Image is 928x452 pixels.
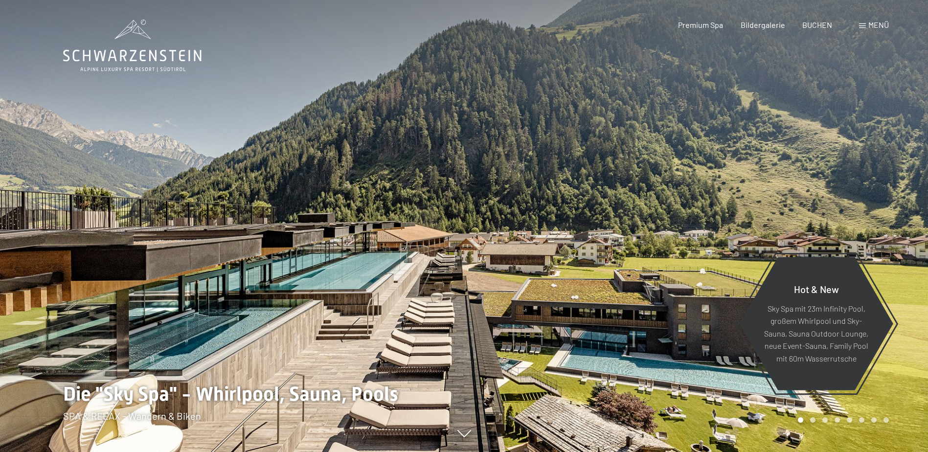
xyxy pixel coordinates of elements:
div: Carousel Page 4 [835,417,840,423]
span: Hot & New [794,283,839,294]
a: Hot & New Sky Spa mit 23m Infinity Pool, großem Whirlpool und Sky-Sauna, Sauna Outdoor Lounge, ne... [739,256,894,391]
div: Carousel Page 6 [859,417,864,423]
a: Bildergalerie [741,20,785,29]
div: Carousel Page 3 [822,417,828,423]
span: Menü [868,20,889,29]
a: BUCHEN [802,20,832,29]
div: Carousel Page 1 (Current Slide) [798,417,803,423]
p: Sky Spa mit 23m Infinity Pool, großem Whirlpool und Sky-Sauna, Sauna Outdoor Lounge, neue Event-S... [763,302,869,364]
div: Carousel Page 5 [847,417,852,423]
div: Carousel Page 7 [871,417,877,423]
div: Carousel Page 8 [883,417,889,423]
a: Premium Spa [678,20,723,29]
div: Carousel Page 2 [810,417,815,423]
div: Carousel Pagination [794,417,889,423]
